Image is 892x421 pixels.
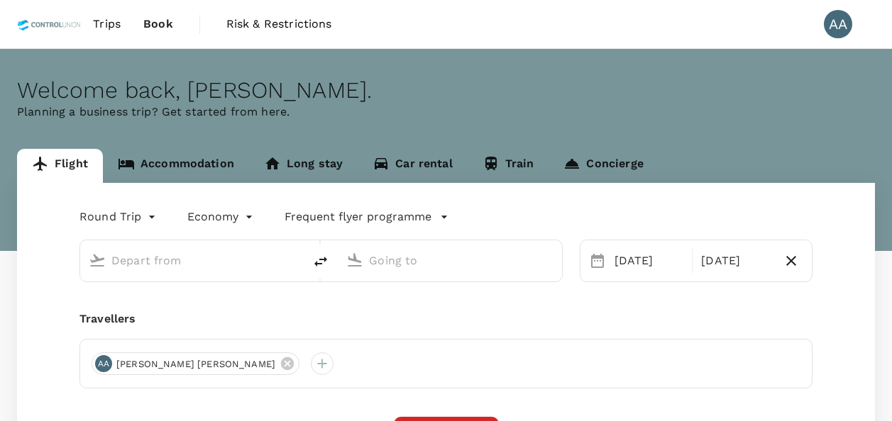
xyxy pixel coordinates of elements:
div: AA[PERSON_NAME] [PERSON_NAME] [92,352,299,375]
button: delete [304,245,338,279]
input: Depart from [111,249,274,271]
img: Control Union Malaysia Sdn. Bhd. [17,9,82,40]
div: AA [95,355,112,372]
div: [DATE] [695,247,776,275]
button: Frequent flyer programme [285,208,448,225]
a: Train [468,149,549,183]
a: Car rental [358,149,468,183]
div: Travellers [79,310,813,327]
span: [PERSON_NAME] [PERSON_NAME] [108,357,284,371]
input: Going to [369,249,532,271]
button: Open [294,259,297,262]
a: Concierge [549,149,658,183]
div: Round Trip [79,206,159,228]
div: [DATE] [609,247,690,275]
a: Long stay [249,149,358,183]
p: Frequent flyer programme [285,208,431,225]
a: Accommodation [103,149,249,183]
p: Planning a business trip? Get started from here. [17,103,875,120]
div: AA [824,10,852,38]
span: Risk & Restrictions [226,16,332,33]
div: Welcome back , [PERSON_NAME] . [17,77,875,103]
span: Book [143,16,173,33]
button: Open [552,259,555,262]
a: Flight [17,149,103,183]
div: Economy [187,206,256,228]
span: Trips [93,16,121,33]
